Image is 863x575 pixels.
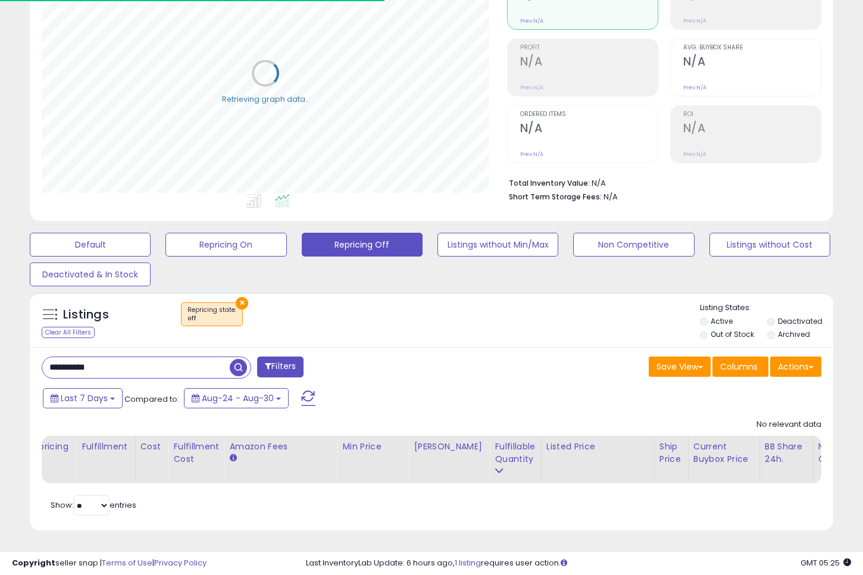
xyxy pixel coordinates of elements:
[683,55,821,71] h2: N/A
[693,440,755,465] div: Current Buybox Price
[184,388,289,408] button: Aug-24 - Aug-30
[520,121,658,137] h2: N/A
[63,307,109,323] h5: Listings
[604,191,618,202] span: N/A
[342,440,404,453] div: Min Price
[43,388,123,408] button: Last 7 Days
[173,440,219,465] div: Fulfillment Cost
[520,45,658,51] span: Profit
[437,233,558,257] button: Listings without Min/Max
[700,302,833,314] p: Listing States:
[61,392,108,404] span: Last 7 Days
[765,440,808,465] div: BB Share 24h.
[683,121,821,137] h2: N/A
[187,305,236,323] span: Repricing state :
[222,93,309,104] div: Retrieving graph data..
[302,233,423,257] button: Repricing Off
[520,84,543,91] small: Prev: N/A
[51,499,136,511] span: Show: entries
[455,557,481,568] a: 1 listing
[711,329,754,339] label: Out of Stock
[414,440,484,453] div: [PERSON_NAME]
[12,558,207,569] div: seller snap | |
[82,440,130,453] div: Fulfillment
[520,17,543,24] small: Prev: N/A
[683,84,706,91] small: Prev: N/A
[778,316,823,326] label: Deactivated
[818,440,862,465] div: Num of Comp.
[30,262,151,286] button: Deactivated & In Stock
[520,151,543,158] small: Prev: N/A
[509,178,590,188] b: Total Inventory Value:
[546,440,649,453] div: Listed Price
[649,357,711,377] button: Save View
[140,440,164,453] div: Cost
[509,175,812,189] li: N/A
[165,233,286,257] button: Repricing On
[30,233,151,257] button: Default
[720,361,758,373] span: Columns
[229,453,236,464] small: Amazon Fees.
[187,314,236,323] div: off
[102,557,152,568] a: Terms of Use
[712,357,768,377] button: Columns
[236,297,248,310] button: ×
[756,419,821,430] div: No relevant data
[683,151,706,158] small: Prev: N/A
[124,393,179,405] span: Compared to:
[659,440,683,465] div: Ship Price
[778,329,810,339] label: Archived
[12,557,55,568] strong: Copyright
[306,558,852,569] div: Last InventoryLab Update: 6 hours ago, requires user action.
[495,440,536,465] div: Fulfillable Quantity
[202,392,274,404] span: Aug-24 - Aug-30
[683,45,821,51] span: Avg. Buybox Share
[28,440,71,453] div: Repricing
[683,17,706,24] small: Prev: N/A
[257,357,304,377] button: Filters
[573,233,694,257] button: Non Competitive
[709,233,830,257] button: Listings without Cost
[520,55,658,71] h2: N/A
[770,357,821,377] button: Actions
[42,327,95,338] div: Clear All Filters
[154,557,207,568] a: Privacy Policy
[683,111,821,118] span: ROI
[520,111,658,118] span: Ordered Items
[229,440,332,453] div: Amazon Fees
[509,192,602,202] b: Short Term Storage Fees:
[711,316,733,326] label: Active
[801,557,851,568] span: 2025-09-7 05:25 GMT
